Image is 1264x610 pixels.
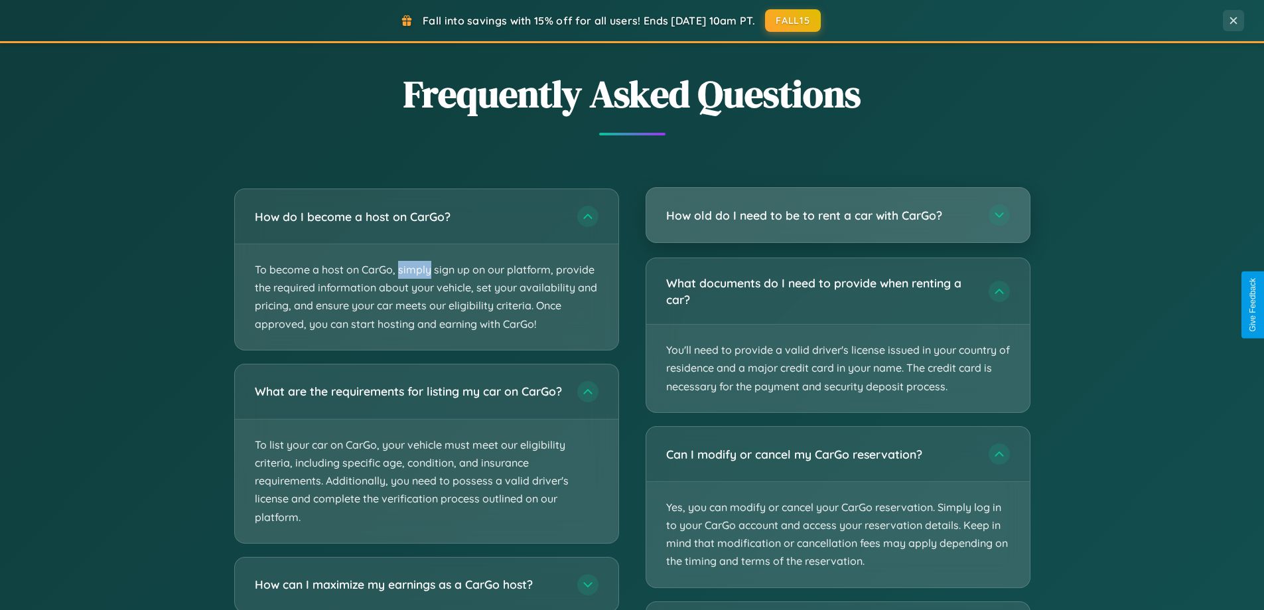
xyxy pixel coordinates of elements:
h3: What documents do I need to provide when renting a car? [666,275,975,307]
h3: What are the requirements for listing my car on CarGo? [255,383,564,400]
h2: Frequently Asked Questions [234,68,1030,119]
div: Give Feedback [1248,278,1257,332]
h3: How old do I need to be to rent a car with CarGo? [666,207,975,224]
p: Yes, you can modify or cancel your CarGo reservation. Simply log in to your CarGo account and acc... [646,482,1030,587]
span: Fall into savings with 15% off for all users! Ends [DATE] 10am PT. [423,14,755,27]
h3: How can I maximize my earnings as a CarGo host? [255,576,564,593]
p: You'll need to provide a valid driver's license issued in your country of residence and a major c... [646,325,1030,412]
h3: Can I modify or cancel my CarGo reservation? [666,446,975,463]
p: To list your car on CarGo, your vehicle must meet our eligibility criteria, including specific ag... [235,419,618,543]
p: To become a host on CarGo, simply sign up on our platform, provide the required information about... [235,244,618,350]
h3: How do I become a host on CarGo? [255,208,564,225]
button: FALL15 [765,9,821,32]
